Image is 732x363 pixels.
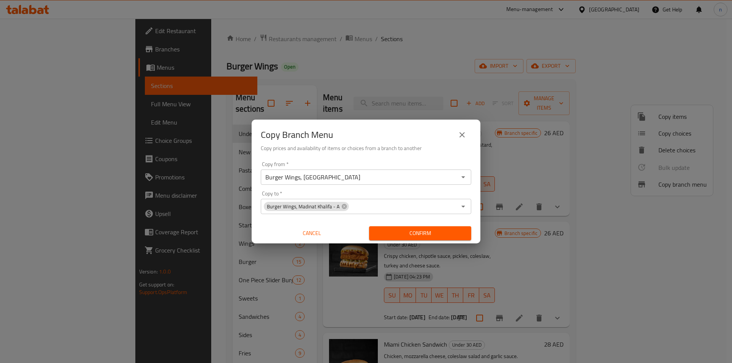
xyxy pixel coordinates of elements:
[453,126,471,144] button: close
[264,203,343,210] span: Burger Wings, Madinat Khalifa - A
[264,202,349,211] div: Burger Wings, Madinat Khalifa - A
[369,226,471,240] button: Confirm
[458,201,469,212] button: Open
[261,129,333,141] h2: Copy Branch Menu
[261,226,363,240] button: Cancel
[264,229,360,238] span: Cancel
[458,172,469,182] button: Open
[375,229,465,238] span: Confirm
[261,144,471,152] h6: Copy prices and availability of items or choices from a branch to another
